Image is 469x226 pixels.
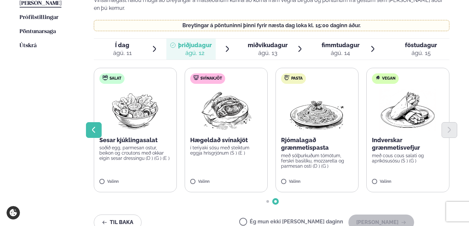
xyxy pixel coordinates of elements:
img: Pork-Meat.png [197,89,255,131]
span: Svínakjöt [200,76,222,81]
span: Salat [109,76,121,81]
div: ágú. 13 [248,49,288,57]
div: ágú. 14 [322,49,360,57]
span: [PERSON_NAME] [20,1,61,6]
p: Hægeldað svínakjöt [190,136,262,144]
img: Spagetti.png [288,89,346,131]
p: í teriyaki sósu með steiktum eggja hrísgrjónum (S ) (E ) [190,145,262,156]
a: Cookie settings [7,206,20,219]
button: Previous slide [86,122,102,138]
span: miðvikudagur [248,42,288,48]
div: ágú. 15 [405,49,437,57]
a: Pöntunarsaga [20,28,56,36]
span: fimmtudagur [322,42,360,48]
p: Indverskar grænmetisvefjur [372,136,444,152]
button: Next slide [442,122,457,138]
img: pasta.svg [284,75,290,80]
img: Wraps.png [379,89,437,131]
span: föstudagur [405,42,437,48]
img: Vegan.svg [375,75,380,80]
span: þriðjudagur [178,42,212,48]
span: Pöntunarsaga [20,29,56,34]
p: Rjómalagað grænmetispasta [281,136,353,152]
p: soðið egg, parmesan ostur, beikon og croutons með okkar eigin sesar dressingu (D ) (G ) (E ) [99,145,171,161]
span: Prófílstillingar [20,15,59,20]
img: salad.svg [103,75,108,80]
span: Pasta [291,76,303,81]
a: Útskrá [20,42,37,50]
span: Útskrá [20,43,37,48]
p: Sesar kjúklingasalat [99,136,171,144]
p: Breytingar á pöntuninni þinni fyrir næsta dag loka kl. 15:00 daginn áður. [100,23,443,28]
p: með cous cous salati og apríkósusósu (S ) (G ) [372,153,444,163]
span: Vegan [382,76,395,81]
span: Go to slide 2 [274,200,277,203]
span: Í dag [113,41,132,49]
div: ágú. 11 [113,49,132,57]
img: pork.svg [193,75,199,80]
a: Prófílstillingar [20,14,59,22]
p: með sólþurkuðum tómötum, ferskri basilíku, mozzarella og parmesan osti (D ) (G ) [281,153,353,169]
div: ágú. 12 [178,49,212,57]
span: Go to slide 1 [266,200,269,203]
img: Salad.png [106,89,164,131]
